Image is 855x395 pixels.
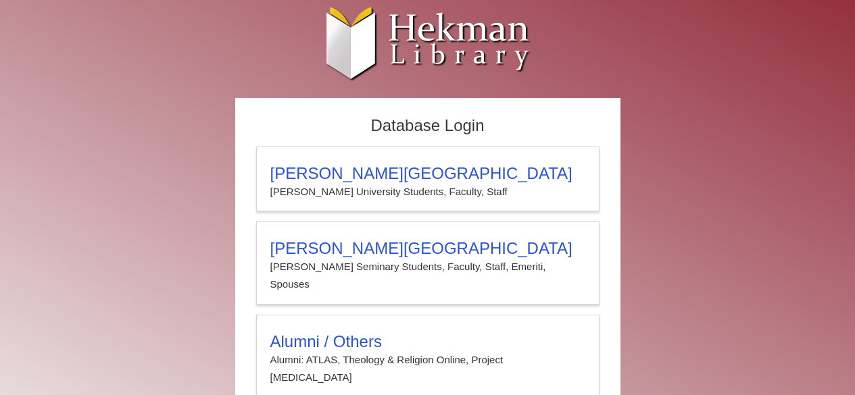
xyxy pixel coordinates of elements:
p: [PERSON_NAME] Seminary Students, Faculty, Staff, Emeriti, Spouses [270,258,585,294]
a: [PERSON_NAME][GEOGRAPHIC_DATA][PERSON_NAME] University Students, Faculty, Staff [256,147,600,211]
h2: Database Login [249,112,606,140]
summary: Alumni / OthersAlumni: ATLAS, Theology & Religion Online, Project [MEDICAL_DATA] [270,332,585,387]
p: Alumni: ATLAS, Theology & Religion Online, Project [MEDICAL_DATA] [270,351,585,387]
h3: Alumni / Others [270,332,585,351]
h3: [PERSON_NAME][GEOGRAPHIC_DATA] [270,164,585,183]
h3: [PERSON_NAME][GEOGRAPHIC_DATA] [270,239,585,258]
p: [PERSON_NAME] University Students, Faculty, Staff [270,183,585,201]
a: [PERSON_NAME][GEOGRAPHIC_DATA][PERSON_NAME] Seminary Students, Faculty, Staff, Emeriti, Spouses [256,221,600,305]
